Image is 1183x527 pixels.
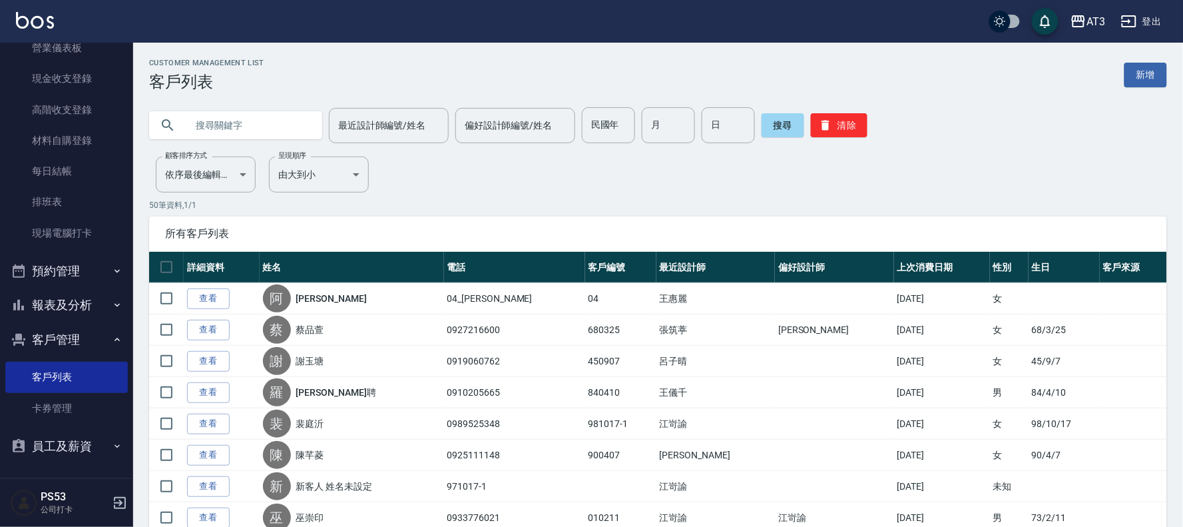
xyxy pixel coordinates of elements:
td: 女 [990,314,1029,346]
a: 巫崇印 [296,511,324,524]
a: 營業儀表板 [5,33,128,63]
td: 0925111148 [444,440,585,471]
td: 04 [585,283,656,314]
td: 04_[PERSON_NAME] [444,283,585,314]
td: [PERSON_NAME] [656,440,776,471]
a: 每日結帳 [5,156,128,187]
td: 45/9/7 [1029,346,1100,377]
th: 客戶來源 [1100,252,1167,283]
div: 依序最後編輯時間 [156,157,256,193]
h5: PS53 [41,490,109,504]
button: 清除 [811,113,867,137]
a: 客戶列表 [5,362,128,392]
td: 0910205665 [444,377,585,408]
td: [PERSON_NAME] [775,314,894,346]
th: 生日 [1029,252,1100,283]
button: 搜尋 [762,113,804,137]
a: 查看 [187,414,230,434]
th: 客戶編號 [585,252,656,283]
th: 姓名 [260,252,444,283]
td: 0927216600 [444,314,585,346]
a: 查看 [187,288,230,309]
div: 新 [263,472,291,500]
a: 蔡品萱 [296,323,324,336]
td: 0919060762 [444,346,585,377]
a: 現場電腦打卡 [5,218,128,249]
img: Person [11,490,37,516]
input: 搜尋關鍵字 [186,107,312,143]
p: 公司打卡 [41,504,109,516]
a: 謝玉塘 [296,354,324,368]
div: 蔡 [263,316,291,344]
td: 840410 [585,377,656,408]
td: 張筑葶 [656,314,776,346]
a: 查看 [187,351,230,372]
td: 女 [990,440,1029,471]
td: [DATE] [894,377,990,408]
th: 詳細資料 [184,252,260,283]
h3: 客戶列表 [149,73,264,91]
p: 50 筆資料, 1 / 1 [149,199,1167,211]
a: [PERSON_NAME]聘 [296,386,376,399]
td: 971017-1 [444,471,585,502]
td: 981017-1 [585,408,656,440]
a: 陳芊菱 [296,448,324,462]
label: 顧客排序方式 [165,151,207,161]
div: 陳 [263,441,291,469]
th: 最近設計師 [656,252,776,283]
button: 預約管理 [5,254,128,288]
td: 680325 [585,314,656,346]
a: 排班表 [5,187,128,217]
td: 女 [990,346,1029,377]
td: 男 [990,377,1029,408]
td: [DATE] [894,408,990,440]
a: 查看 [187,382,230,403]
a: 新客人 姓名未設定 [296,480,373,493]
td: 90/4/7 [1029,440,1100,471]
td: [DATE] [894,314,990,346]
img: Logo [16,12,54,29]
h2: Customer Management List [149,59,264,67]
td: 王儀千 [656,377,776,408]
button: 客戶管理 [5,322,128,357]
a: 查看 [187,476,230,497]
td: 900407 [585,440,656,471]
div: AT3 [1086,13,1105,30]
a: 查看 [187,320,230,340]
button: AT3 [1065,8,1110,35]
td: [DATE] [894,283,990,314]
td: [DATE] [894,440,990,471]
a: 高階收支登錄 [5,95,128,125]
td: 王惠麗 [656,283,776,314]
td: 84/4/10 [1029,377,1100,408]
td: 450907 [585,346,656,377]
th: 偏好設計師 [775,252,894,283]
td: 呂子晴 [656,346,776,377]
td: 未知 [990,471,1029,502]
td: [DATE] [894,346,990,377]
div: 由大到小 [269,157,369,193]
a: 現金收支登錄 [5,63,128,94]
a: 查看 [187,445,230,466]
a: 材料自購登錄 [5,125,128,156]
a: [PERSON_NAME] [296,292,367,305]
td: 江岢諭 [656,471,776,502]
button: 員工及薪資 [5,429,128,464]
th: 上次消費日期 [894,252,990,283]
th: 電話 [444,252,585,283]
div: 謝 [263,347,291,375]
button: save [1032,8,1059,35]
button: 報表及分析 [5,288,128,322]
td: 女 [990,283,1029,314]
td: [DATE] [894,471,990,502]
div: 羅 [263,378,291,406]
td: 98/10/17 [1029,408,1100,440]
div: 裴 [263,410,291,438]
a: 裴庭沂 [296,417,324,430]
td: 0989525348 [444,408,585,440]
td: 江岢諭 [656,408,776,440]
td: 68/3/25 [1029,314,1100,346]
span: 所有客戶列表 [165,227,1151,241]
th: 性別 [990,252,1029,283]
button: 登出 [1116,9,1167,34]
